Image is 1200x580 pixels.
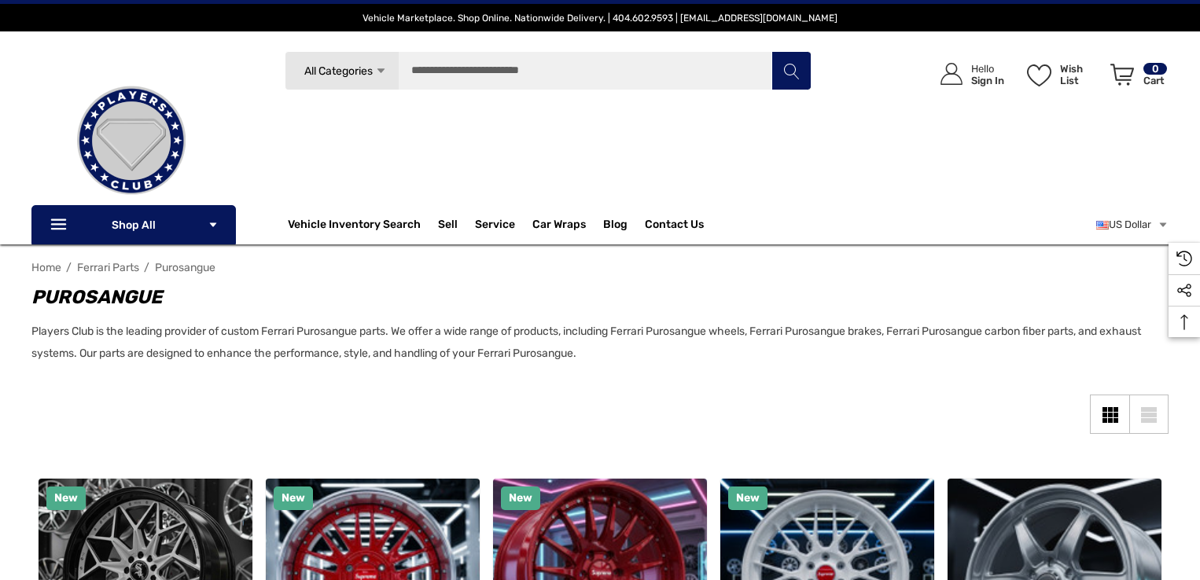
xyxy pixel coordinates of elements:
span: Car Wraps [532,218,586,235]
a: Blog [603,218,628,235]
svg: Review Your Cart [1110,64,1134,86]
a: Sell [438,209,475,240]
a: Purosangue [155,261,215,274]
p: Players Club is the leading provider of custom Ferrari Purosangue parts. We offer a wide range of... [31,321,1153,365]
p: 0 [1143,63,1167,75]
svg: Icon Arrow Down [208,219,219,230]
a: Cart with 0 items [1103,47,1169,108]
p: Hello [971,63,1004,75]
svg: Top [1169,314,1200,330]
a: Home [31,261,61,274]
a: All Categories Icon Arrow Down Icon Arrow Up [285,51,399,90]
h1: Purosangue [31,283,1153,311]
span: New [509,491,532,505]
a: List View [1129,395,1169,434]
svg: Wish List [1027,64,1051,86]
span: Vehicle Marketplace. Shop Online. Nationwide Delivery. | 404.602.9593 | [EMAIL_ADDRESS][DOMAIN_NAME] [363,13,837,24]
p: Sign In [971,75,1004,86]
p: Wish List [1060,63,1102,86]
a: Ferrari Parts [77,261,139,274]
svg: Icon Line [49,216,72,234]
svg: Recently Viewed [1176,251,1192,266]
span: Sell [438,218,458,235]
a: Sign in [922,47,1012,101]
span: All Categories [304,64,373,78]
svg: Social Media [1176,283,1192,299]
a: Wish List Wish List [1020,47,1103,101]
img: Players Club | Cars For Sale [53,62,210,219]
p: Shop All [31,205,236,244]
a: Grid View [1090,395,1129,434]
span: New [282,491,305,505]
a: Vehicle Inventory Search [288,218,421,235]
nav: Breadcrumb [31,254,1169,281]
a: Service [475,218,515,235]
a: USD [1096,209,1169,240]
span: New [736,491,760,505]
button: Search [771,51,811,90]
span: New [54,491,78,505]
a: Car Wraps [532,209,603,240]
svg: Icon Arrow Down [375,65,387,77]
svg: Icon User Account [940,63,963,85]
a: Contact Us [645,218,704,235]
p: Cart [1143,75,1167,86]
